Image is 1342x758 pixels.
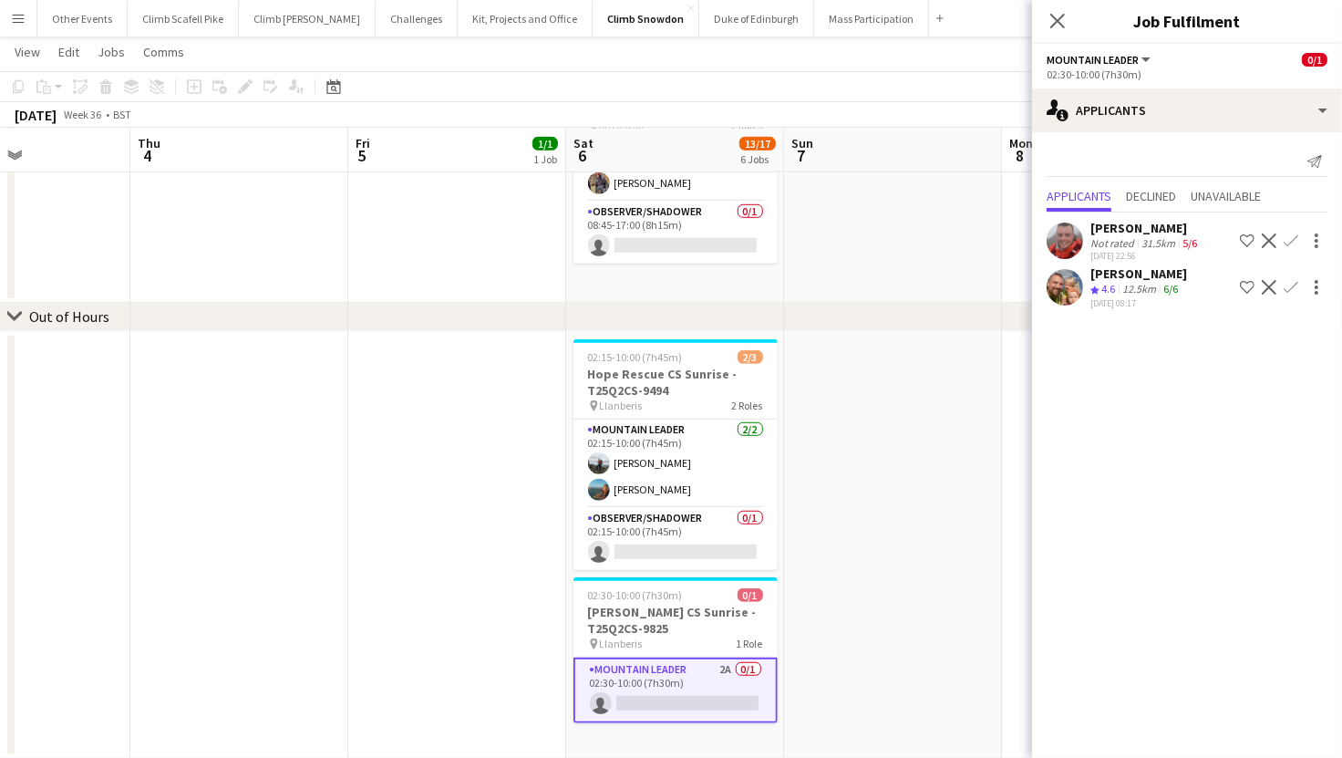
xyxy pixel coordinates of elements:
[738,588,763,602] span: 0/1
[29,307,109,326] div: Out of Hours
[15,44,40,60] span: View
[738,350,763,364] span: 2/3
[739,137,776,151] span: 13/17
[573,135,594,151] span: Sat
[573,658,778,723] app-card-role: Mountain Leader2A0/102:30-10:00 (7h30m)
[1047,53,1139,67] span: Mountain Leader
[600,637,643,650] span: Llanberis
[1090,236,1138,250] div: Not rated
[90,40,132,64] a: Jobs
[1090,250,1201,262] div: [DATE] 22:56
[458,1,593,36] button: Kit, Projects and Office
[356,135,370,151] span: Fri
[376,1,458,36] button: Challenges
[1047,190,1111,202] span: Applicants
[791,135,813,151] span: Sun
[588,588,683,602] span: 02:30-10:00 (7h30m)
[1090,297,1187,309] div: [DATE] 08:17
[143,44,184,60] span: Comms
[37,1,128,36] button: Other Events
[1163,282,1178,296] app-skills-label: 6/6
[1191,190,1261,202] span: Unavailable
[1119,282,1160,297] div: 12.5km
[239,1,376,36] button: Climb [PERSON_NAME]
[136,40,191,64] a: Comms
[737,637,763,650] span: 1 Role
[60,108,106,121] span: Week 36
[699,1,814,36] button: Duke of Edinburgh
[789,145,813,166] span: 7
[1047,53,1153,67] button: Mountain Leader
[51,40,87,64] a: Edit
[128,1,239,36] button: Climb Scafell Pike
[732,399,763,412] span: 2 Roles
[740,152,775,166] div: 6 Jobs
[1182,236,1197,250] app-skills-label: 5/6
[571,145,594,166] span: 6
[135,145,160,166] span: 4
[573,508,778,570] app-card-role: Observer/Shadower0/102:15-10:00 (7h45m)
[573,604,778,637] h3: [PERSON_NAME] CS Sunrise - T25Q2CS-9825
[113,108,131,121] div: BST
[1047,67,1327,81] div: 02:30-10:00 (7h30m)
[1006,145,1033,166] span: 8
[7,40,47,64] a: View
[1032,88,1342,132] div: Applicants
[588,350,683,364] span: 02:15-10:00 (7h45m)
[600,399,643,412] span: Llanberis
[814,1,929,36] button: Mass Participation
[1126,190,1176,202] span: Declined
[573,577,778,723] app-job-card: 02:30-10:00 (7h30m)0/1[PERSON_NAME] CS Sunrise - T25Q2CS-9825 Llanberis1 RoleMountain Leader2A0/1...
[1090,265,1187,282] div: [PERSON_NAME]
[1032,9,1342,33] h3: Job Fulfilment
[15,106,57,124] div: [DATE]
[1090,220,1201,236] div: [PERSON_NAME]
[353,145,370,166] span: 5
[58,44,79,60] span: Edit
[573,339,778,570] app-job-card: 02:15-10:00 (7h45m)2/3Hope Rescue CS Sunrise - T25Q2CS-9494 Llanberis2 RolesMountain Leader2/202:...
[1101,282,1115,296] span: 4.6
[138,135,160,151] span: Thu
[573,420,778,508] app-card-role: Mountain Leader2/202:15-10:00 (7h45m)[PERSON_NAME][PERSON_NAME]
[533,152,557,166] div: 1 Job
[1138,236,1179,250] div: 31.5km
[573,202,778,264] app-card-role: Observer/Shadower0/108:45-17:00 (8h15m)
[573,366,778,399] h3: Hope Rescue CS Sunrise - T25Q2CS-9494
[532,137,558,151] span: 1/1
[1009,135,1033,151] span: Mon
[1302,53,1327,67] span: 0/1
[593,1,699,36] button: Climb Snowdon
[98,44,125,60] span: Jobs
